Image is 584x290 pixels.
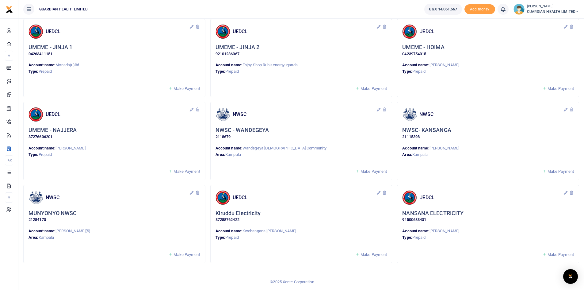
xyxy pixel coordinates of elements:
[419,194,563,201] h4: UEDCL
[29,69,39,74] strong: Type:
[361,169,387,174] span: Make Payment
[402,51,574,57] p: 04239754015
[29,44,200,57] div: Click to update
[424,4,462,15] a: UGX 14,061,567
[402,210,464,217] h5: NANSANA ELECTRICITY
[225,69,239,74] span: Prepaid
[29,146,55,150] strong: Account name:
[5,155,13,165] li: Ac
[216,235,226,240] strong: Type:
[527,9,579,14] span: GUARDIAN HEALTH LIMITED
[216,127,269,134] h5: NWSC - WANDEGEYA
[29,210,77,217] h5: MUNYONYO NWSC
[464,4,495,14] li: Toup your wallet
[46,194,189,201] h4: NWSC
[402,229,429,233] strong: Account name:
[429,6,457,12] span: UGX 14,061,567
[216,210,261,217] h5: Kiruddu Electricity
[216,63,242,67] strong: Account name:
[361,86,387,91] span: Make Payment
[402,63,429,67] strong: Account name:
[29,235,39,240] strong: Area:
[216,146,242,150] strong: Account name:
[429,229,459,233] span: [PERSON_NAME]
[39,69,52,74] span: Prepaid
[29,51,200,57] p: 04263411151
[542,85,574,92] a: Make Payment
[29,229,55,233] strong: Account name:
[527,4,579,9] small: [PERSON_NAME]
[548,169,574,174] span: Make Payment
[46,28,189,35] h4: UEDCL
[29,217,200,223] p: 21284170
[242,146,326,150] span: Wandegeya [DEMOGRAPHIC_DATA] Community
[233,194,376,201] h4: UEDCL
[542,251,574,258] a: Make Payment
[402,44,574,57] div: Click to update
[412,152,428,157] span: Kampala
[29,44,73,51] h5: UMEME - JINJA 1
[168,251,200,258] a: Make Payment
[225,152,241,157] span: Kampala
[563,269,578,284] div: Open Intercom Messenger
[174,169,200,174] span: Make Payment
[548,86,574,91] span: Make Payment
[402,134,574,140] p: 21115398
[355,85,387,92] a: Make Payment
[55,146,85,150] span: [PERSON_NAME]
[225,235,239,240] span: Prepaid
[402,44,444,51] h5: UMEME - HOIMA
[174,252,200,257] span: Make Payment
[168,168,200,175] a: Make Payment
[429,63,459,67] span: [PERSON_NAME]
[242,229,296,233] span: Kwehangana [PERSON_NAME]
[355,251,387,258] a: Make Payment
[402,146,429,150] strong: Account name:
[29,134,200,140] p: 37276606201
[29,210,200,223] div: Click to update
[233,28,376,35] h4: UEDCL
[29,152,39,157] strong: Type:
[464,6,495,11] a: Add money
[355,168,387,175] a: Make Payment
[412,235,426,240] span: Prepaid
[46,111,189,118] h4: UEDCL
[402,235,412,240] strong: Type:
[542,168,574,175] a: Make Payment
[412,69,426,74] span: Prepaid
[402,210,574,223] div: Click to update
[168,85,200,92] a: Make Payment
[6,6,13,13] img: logo-small
[361,252,387,257] span: Make Payment
[5,192,13,203] li: M
[216,217,387,223] p: 37288762422
[216,44,260,51] h5: UMEME - JINJA 2
[37,6,90,12] span: GUARDIAN HEALTH LIMITED
[55,229,90,233] span: [PERSON_NAME](5)
[29,127,77,134] h5: UMEME - NAJJERA
[337,283,343,290] button: Close
[402,217,574,223] p: 94500683431
[5,51,13,61] li: M
[402,127,451,134] h5: NWSC- KANSANGA
[39,235,54,240] span: Kampala
[402,127,574,140] div: Click to update
[174,86,200,91] span: Make Payment
[216,152,226,157] strong: Area:
[402,69,412,74] strong: Type:
[6,7,13,11] a: logo-small logo-large logo-large
[29,127,200,140] div: Click to update
[513,4,579,15] a: profile-user [PERSON_NAME] GUARDIAN HEALTH LIMITED
[419,111,563,118] h4: NWSC
[216,134,387,140] p: 2118679
[422,4,464,15] li: Wallet ballance
[548,252,574,257] span: Make Payment
[216,127,387,140] div: Click to update
[233,111,376,118] h4: NWSC
[513,4,525,15] img: profile-user
[429,146,459,150] span: [PERSON_NAME]
[464,4,495,14] span: Add money
[216,210,387,223] div: Click to update
[419,28,563,35] h4: UEDCL
[216,51,387,57] p: 92101286067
